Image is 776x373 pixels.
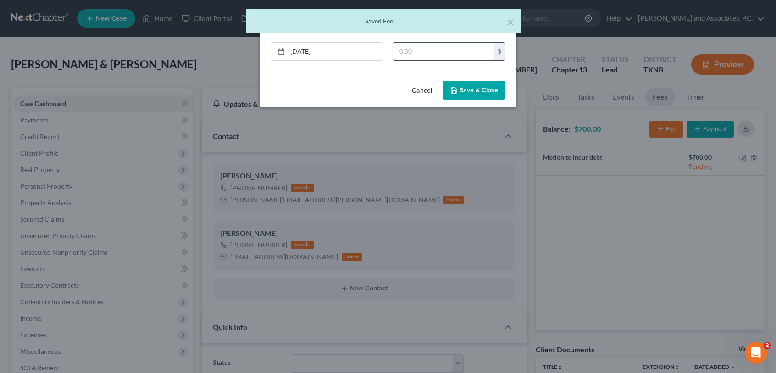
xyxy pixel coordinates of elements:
a: [DATE] [271,43,383,60]
button: × [507,17,514,28]
button: Cancel [405,82,439,100]
input: 0.00 [393,43,494,60]
div: Saved Fee! [253,17,514,26]
iframe: Intercom live chat [745,342,767,364]
span: 2 [764,342,771,349]
div: $ [494,43,505,60]
button: Save & Close [443,81,505,100]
